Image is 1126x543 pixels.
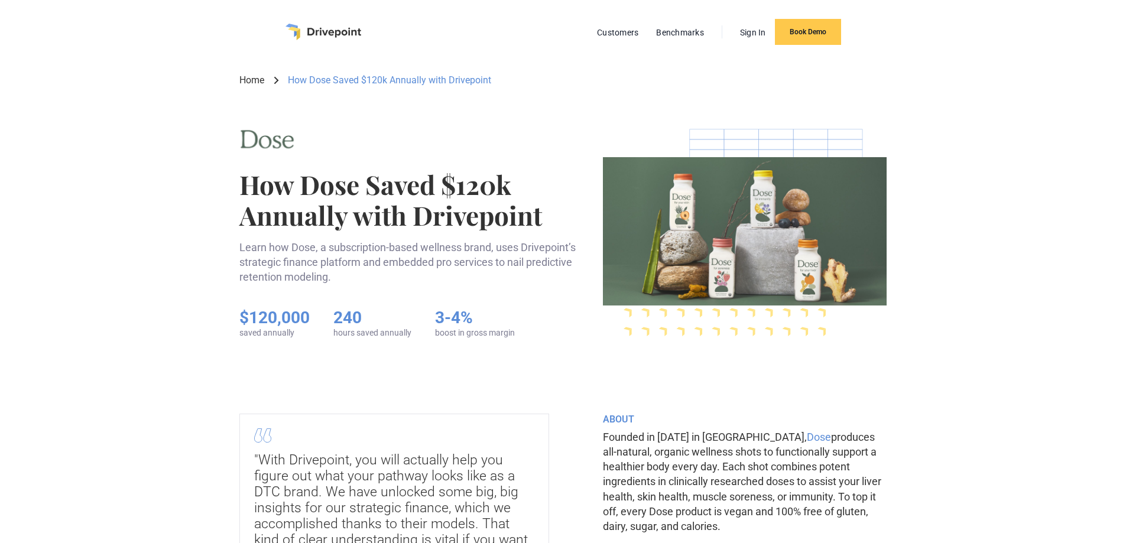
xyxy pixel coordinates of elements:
[239,240,593,285] p: Learn how Dose, a subscription-based wellness brand, uses Drivepoint’s strategic finance platform...
[239,328,310,338] div: saved annually
[734,25,772,40] a: Sign In
[288,74,491,87] div: How Dose Saved $120k Annually with Drivepoint
[285,24,361,40] a: home
[435,328,515,338] div: boost in gross margin
[333,328,411,338] div: hours saved annually
[591,25,644,40] a: Customers
[435,308,515,328] h5: 3-4%
[650,25,710,40] a: Benchmarks
[239,308,310,328] h5: $120,000
[239,74,264,87] a: Home
[603,414,887,425] h6: ABOUT
[807,431,831,443] a: Dose
[239,169,593,230] h1: How Dose Saved $120k Annually with Drivepoint
[775,19,841,45] a: Book Demo
[603,430,887,534] p: Founded in [DATE] in [GEOGRAPHIC_DATA], produces all-natural, organic wellness shots to functiona...
[333,308,411,328] h5: 240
